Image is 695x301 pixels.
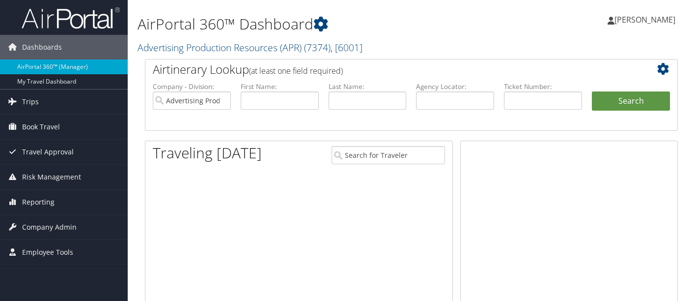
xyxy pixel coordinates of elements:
span: ( 7374 ) [304,41,331,54]
span: Travel Approval [22,140,74,164]
a: [PERSON_NAME] [608,5,685,34]
label: Ticket Number: [504,82,582,91]
h1: Traveling [DATE] [153,143,262,163]
span: , [ 6001 ] [331,41,362,54]
span: Company Admin [22,215,77,240]
span: Employee Tools [22,240,73,265]
input: Search for Traveler [332,146,445,164]
h1: AirPortal 360™ Dashboard [138,14,502,34]
span: Reporting [22,190,55,214]
span: (at least one field required) [249,65,343,76]
label: First Name: [241,82,319,91]
span: Trips [22,90,39,114]
img: airportal-logo.png [22,6,120,30]
label: Agency Locator: [416,82,494,91]
span: Risk Management [22,165,81,189]
label: Company - Division: [153,82,231,91]
span: [PERSON_NAME] [614,14,675,25]
label: Last Name: [329,82,407,91]
h2: Airtinerary Lookup [153,61,626,78]
span: Book Travel [22,115,60,139]
button: Search [592,91,670,111]
span: Dashboards [22,35,62,60]
a: Advertising Production Resources (APR) [138,41,362,54]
